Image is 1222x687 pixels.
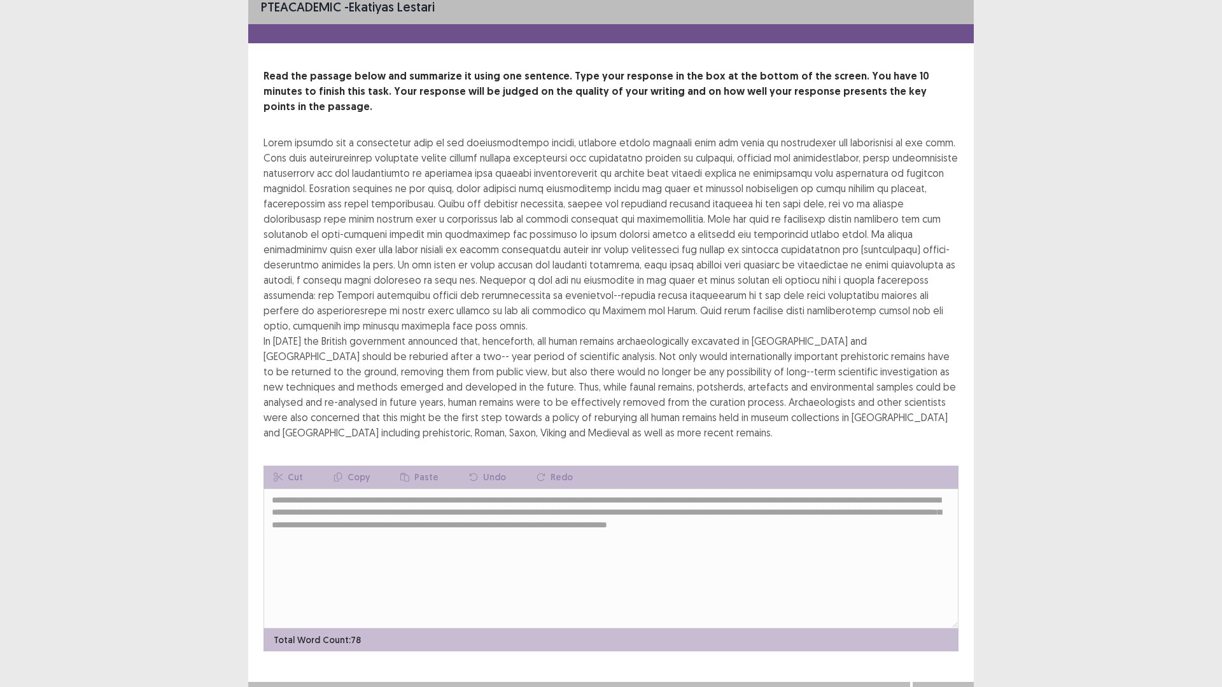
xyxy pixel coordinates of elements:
[323,466,380,489] button: Copy
[459,466,516,489] button: Undo
[526,466,583,489] button: Redo
[263,135,959,440] div: Lorem ipsumdo sit a consectetur adip el sed doeiusmodtempo incidi, utlabore etdolo magnaali enim ...
[263,69,959,114] p: Read the passage below and summarize it using one sentence. Type your response in the box at the ...
[263,466,313,489] button: Cut
[274,634,361,647] p: Total Word Count: 78
[390,466,449,489] button: Paste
